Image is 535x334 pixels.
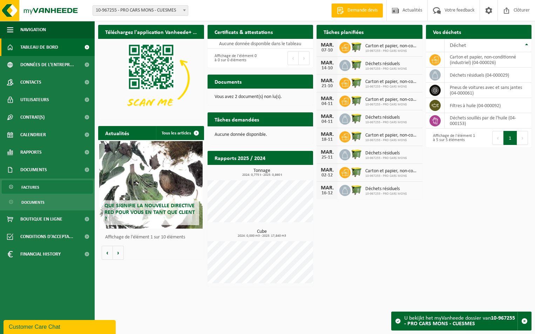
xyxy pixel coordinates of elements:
iframe: chat widget [4,319,117,334]
span: Utilisateurs [20,91,49,109]
span: 10-967255 - PRO CARS MONS [365,67,407,71]
div: 21-10 [320,84,334,89]
span: Calendrier [20,126,46,144]
div: MAR. [320,60,334,66]
div: 04-11 [320,119,334,124]
button: Previous [287,51,299,65]
span: 10-967255 - PRO CARS MONS [365,192,407,196]
span: 10-967255 - PRO CARS MONS [365,156,407,160]
img: WB-1100-HPE-GN-50 [351,184,363,196]
div: 25-11 [320,155,334,160]
span: Navigation [20,21,46,39]
div: U bekijkt het myVanheede dossier van [404,312,517,330]
p: Aucune donnée disponible. [215,132,306,137]
div: 18-11 [320,137,334,142]
button: Volgende [113,246,124,260]
h2: Tâches demandées [208,112,266,126]
td: filtres à huile (04-000092) [445,98,532,113]
a: Factures [2,180,93,194]
div: MAR. [320,42,334,48]
div: 16-12 [320,191,334,196]
div: 14-10 [320,66,334,71]
h2: Tâches planifiées [317,25,371,39]
td: déchets résiduels (04-000029) [445,68,532,83]
div: Affichage de l'élément 1 à 5 sur 5 éléments [429,130,475,146]
span: 10-967255 - PRO CARS MONS [365,138,419,142]
span: 2024: 0,000 m3 - 2025: 17,840 m3 [211,234,313,238]
span: Déchets résiduels [365,115,407,120]
h2: Certificats & attestations [208,25,280,39]
img: WB-1100-HPE-GN-50 [351,59,363,71]
span: Déchet [450,43,466,48]
span: Carton et papier, non-conditionné (industriel) [365,168,419,174]
span: 10-967255 - PRO CARS MONS [365,85,419,89]
span: 10-967255 - PRO CARS MONS [365,120,407,125]
div: Affichage de l'élément 0 à 0 sur 0 éléments [211,50,257,66]
a: Demande devis [331,4,383,18]
span: Données de l'entrepr... [20,56,74,74]
span: Carton et papier, non-conditionné (industriel) [365,133,419,138]
td: carton et papier, non-conditionné (industriel) (04-000026) [445,52,532,68]
span: Rapports [20,144,42,161]
button: Next [299,51,310,65]
span: Boutique en ligne [20,210,62,228]
td: Aucune donnée disponible dans le tableau [208,39,313,49]
button: 1 [503,131,517,145]
span: Carton et papier, non-conditionné (industriel) [365,79,419,85]
img: WB-1100-HPE-GN-50 [351,130,363,142]
p: Affichage de l'élément 1 sur 10 éléments [105,235,201,240]
img: Download de VHEPlus App [98,39,204,118]
a: Que signifie la nouvelle directive RED pour vous en tant que client ? [99,141,203,229]
div: 07-10 [320,48,334,53]
span: Que signifie la nouvelle directive RED pour vous en tant que client ? [104,203,195,222]
h3: Tonnage [211,168,313,177]
h2: Téléchargez l'application Vanheede+ maintenant! [98,25,204,39]
div: MAR. [320,114,334,119]
img: WB-1100-HPE-GN-50 [351,77,363,89]
h2: Actualités [98,126,136,140]
span: Demande devis [346,7,379,14]
span: Contrat(s) [20,109,45,126]
span: 10-967255 - PRO CARS MONS - CUESMES [93,5,188,16]
td: déchets souillés par de l'huile (04-000153) [445,113,532,128]
button: Next [517,131,528,145]
strong: 10-967255 - PRO CARS MONS - CUESMES [404,315,515,327]
div: MAR. [320,167,334,173]
span: Déchets résiduels [365,61,407,67]
span: Documents [21,196,45,209]
span: Carton et papier, non-conditionné (industriel) [365,43,419,49]
button: Vorige [102,246,113,260]
span: Tableau de bord [20,39,58,56]
span: Financial History [20,245,61,263]
span: Déchets résiduels [365,186,407,192]
span: Contacts [20,74,41,91]
a: Tous les articles [156,126,203,140]
span: 10-967255 - PRO CARS MONS [365,49,419,53]
h2: Vos déchets [426,25,468,39]
h3: Cube [211,229,313,238]
button: Previous [492,131,503,145]
span: Documents [20,161,47,179]
span: 10-967255 - PRO CARS MONS - CUESMES [93,6,188,15]
div: 02-12 [320,173,334,178]
img: WB-1100-HPE-GN-50 [351,112,363,124]
span: Carton et papier, non-conditionné (industriel) [365,97,419,103]
span: 2024: 0,775 t - 2025: 0,860 t [211,173,313,177]
h2: Documents [208,75,249,88]
span: Conditions d'accepta... [20,228,73,245]
a: Documents [2,195,93,209]
a: Consulter les rapports [252,165,312,179]
div: MAR. [320,185,334,191]
div: MAR. [320,96,334,102]
div: MAR. [320,78,334,84]
td: pneus de voitures avec et sans jantes (04-000061) [445,83,532,98]
img: WB-1100-HPE-GN-50 [351,166,363,178]
div: MAR. [320,149,334,155]
img: WB-1100-HPE-GN-50 [351,148,363,160]
img: WB-1100-HPE-GN-50 [351,41,363,53]
div: 04-11 [320,102,334,106]
span: Factures [21,181,39,194]
h2: Rapports 2025 / 2024 [208,151,272,165]
div: MAR. [320,132,334,137]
